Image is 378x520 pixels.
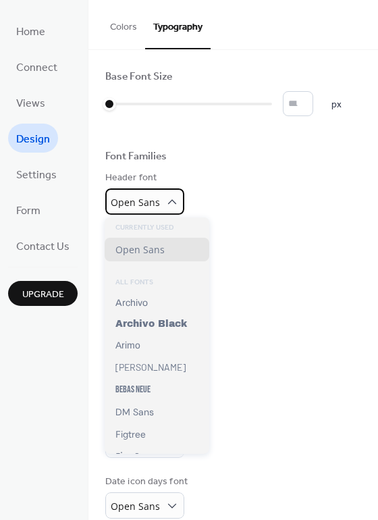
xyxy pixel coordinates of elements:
[115,361,186,373] span: [PERSON_NAME]
[22,288,64,302] span: Upgrade
[115,319,187,329] span: Archivo Black
[16,236,70,257] span: Contact Us
[16,57,57,78] span: Connect
[16,93,45,114] span: Views
[8,231,78,260] a: Contact Us
[105,70,172,84] div: Base Font Size
[105,475,188,489] div: Date icon days font
[105,171,182,185] div: Header font
[111,196,160,209] span: Open Sans
[331,98,342,112] span: px
[8,159,65,188] a: Settings
[16,129,50,150] span: Design
[8,281,78,306] button: Upgrade
[16,165,57,186] span: Settings
[8,195,49,224] a: Form
[115,451,155,463] span: Fira Sans
[111,500,160,513] span: Open Sans
[105,150,167,164] div: Font Families
[8,16,53,45] a: Home
[16,22,45,43] span: Home
[16,201,40,222] span: Form
[115,243,165,256] span: Open Sans
[115,406,154,418] span: DM Sans
[115,429,146,440] span: Figtree
[8,124,58,153] a: Design
[8,52,65,81] a: Connect
[8,88,53,117] a: Views
[115,384,151,395] span: Bebas Neue
[115,340,140,350] span: Arimo
[115,298,148,308] span: Archivo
